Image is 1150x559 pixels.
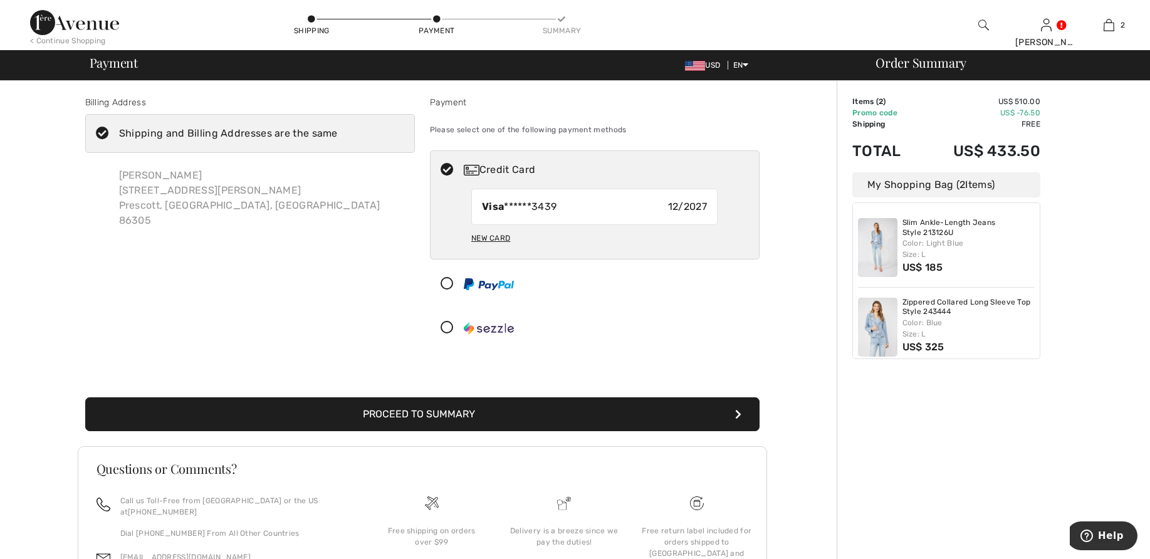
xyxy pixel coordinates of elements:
[919,118,1040,130] td: Free
[919,130,1040,172] td: US$ 433.50
[685,61,725,70] span: USD
[464,322,514,335] img: Sezzle
[543,25,580,36] div: Summary
[1121,19,1125,31] span: 2
[30,10,119,35] img: 1ère Avenue
[902,218,1035,238] a: Slim Ankle-Length Jeans Style 213126U
[471,227,510,249] div: New Card
[852,96,919,107] td: Items ( )
[1078,18,1139,33] a: 2
[120,528,350,539] p: Dial [PHONE_NUMBER] From All Other Countries
[464,165,479,175] img: Credit Card
[1041,19,1052,31] a: Sign In
[858,298,897,357] img: Zippered Collared Long Sleeve Top Style 243444
[430,96,760,109] div: Payment
[30,35,106,46] div: < Continue Shopping
[668,199,707,214] span: 12/2027
[733,61,749,70] span: EN
[902,238,1035,260] div: Color: Light Blue Size: L
[482,201,504,212] strong: Visa
[852,172,1040,197] div: My Shopping Bag ( Items)
[959,179,965,191] span: 2
[430,114,760,145] div: Please select one of the following payment methods
[85,96,415,109] div: Billing Address
[128,508,197,516] a: [PHONE_NUMBER]
[119,126,338,141] div: Shipping and Billing Addresses are the same
[879,97,883,106] span: 2
[464,162,751,177] div: Credit Card
[90,56,138,69] span: Payment
[1041,18,1052,33] img: My Info
[902,298,1035,317] a: Zippered Collared Long Sleeve Top Style 243444
[852,107,919,118] td: Promo code
[978,18,989,33] img: search the website
[418,25,456,36] div: Payment
[293,25,330,36] div: Shipping
[85,397,760,431] button: Proceed to Summary
[919,107,1040,118] td: US$ -76.50
[690,496,704,510] img: Free shipping on orders over $99
[902,261,943,273] span: US$ 185
[919,96,1040,107] td: US$ 510.00
[97,462,748,475] h3: Questions or Comments?
[464,278,514,290] img: PayPal
[902,341,944,353] span: US$ 325
[1070,521,1137,553] iframe: Opens a widget where you can find more information
[109,158,390,238] div: [PERSON_NAME] [STREET_ADDRESS][PERSON_NAME] Prescott, [GEOGRAPHIC_DATA], [GEOGRAPHIC_DATA] 86305
[852,130,919,172] td: Total
[508,525,620,548] div: Delivery is a breeze since we pay the duties!
[902,317,1035,340] div: Color: Blue Size: L
[685,61,705,71] img: US Dollar
[860,56,1142,69] div: Order Summary
[97,498,110,511] img: call
[120,495,350,518] p: Call us Toll-Free from [GEOGRAPHIC_DATA] or the US at
[375,525,488,548] div: Free shipping on orders over $99
[858,218,897,277] img: Slim Ankle-Length Jeans Style 213126U
[557,496,571,510] img: Delivery is a breeze since we pay the duties!
[1015,36,1077,49] div: [PERSON_NAME]
[1104,18,1114,33] img: My Bag
[852,118,919,130] td: Shipping
[425,496,439,510] img: Free shipping on orders over $99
